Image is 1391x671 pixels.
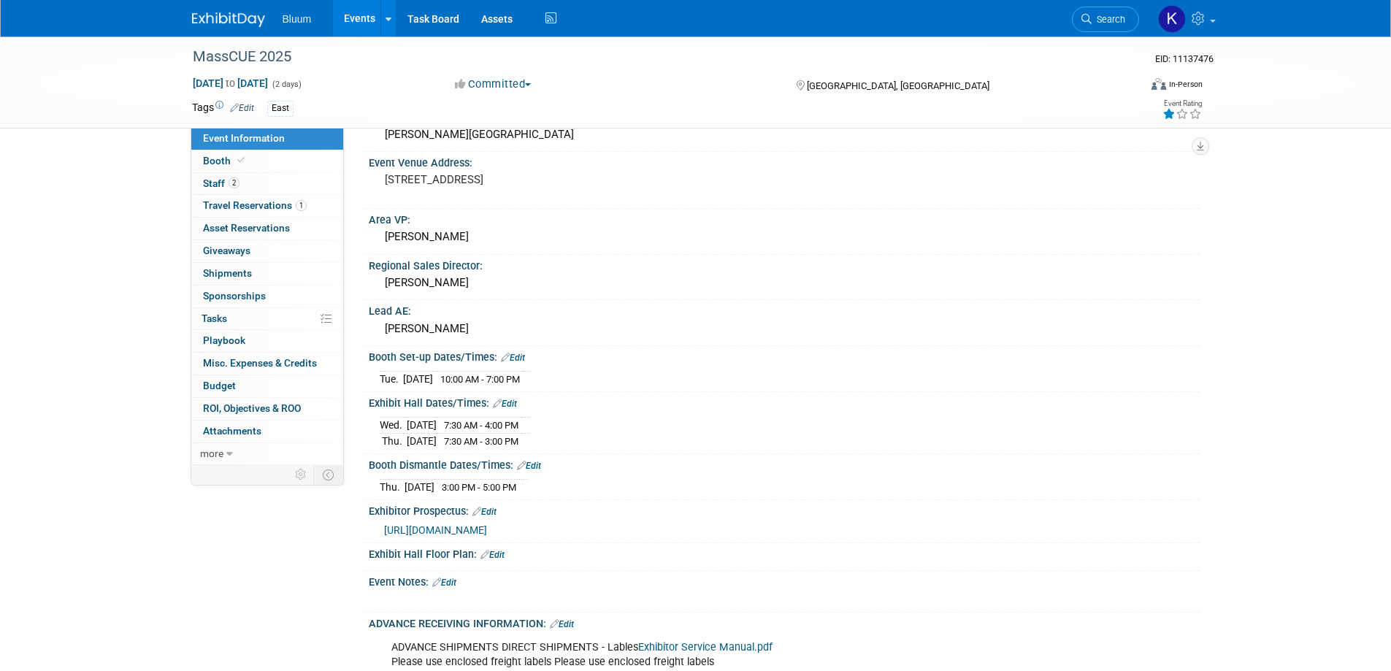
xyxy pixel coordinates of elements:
i: Booth reservation complete [237,156,245,164]
div: MassCUE 2025 [188,44,1117,70]
td: Thu. [380,433,407,448]
div: East [267,101,294,116]
img: ExhibitDay [192,12,265,27]
a: Budget [191,375,343,397]
span: Misc. Expenses & Credits [203,357,317,369]
span: Search [1092,14,1125,25]
div: Event Format [1053,76,1203,98]
td: Thu. [380,479,405,494]
a: Edit [472,507,497,517]
a: Playbook [191,330,343,352]
a: Attachments [191,421,343,442]
span: Attachments [203,425,261,437]
span: 7:30 AM - 3:00 PM [444,436,518,447]
span: Playbook [203,334,245,346]
span: Staff [203,177,240,189]
div: In-Person [1168,79,1203,90]
div: Regional Sales Director: [369,255,1200,273]
span: Event ID: 11137476 [1155,53,1214,64]
div: [PERSON_NAME] [380,226,1189,248]
td: Wed. [380,417,407,433]
a: Asset Reservations [191,218,343,239]
a: Event Information [191,128,343,150]
td: Personalize Event Tab Strip [288,465,314,484]
span: Budget [203,380,236,391]
a: Giveaways [191,240,343,262]
div: [PERSON_NAME][GEOGRAPHIC_DATA] [380,123,1189,146]
a: Exhibitor Service Manual.pdf [638,641,773,653]
div: Exhibit Hall Floor Plan: [369,543,1200,562]
img: Format-Inperson.png [1151,78,1166,90]
span: 2 [229,177,240,188]
a: Shipments [191,263,343,285]
td: [DATE] [407,433,437,448]
div: Event Venue Address: [369,152,1200,170]
span: Sponsorships [203,290,266,302]
div: Lead AE: [369,300,1200,318]
button: Committed [450,77,537,92]
span: ROI, Objectives & ROO [203,402,301,414]
span: Giveaways [203,245,250,256]
a: Edit [480,550,505,560]
a: Edit [501,353,525,363]
a: Search [1072,7,1139,32]
a: Booth [191,150,343,172]
a: Edit [432,578,456,588]
a: [URL][DOMAIN_NAME] [384,524,487,536]
a: Edit [550,619,574,629]
span: [GEOGRAPHIC_DATA], [GEOGRAPHIC_DATA] [807,80,989,91]
div: Event Notes: [369,571,1200,590]
td: Tags [192,100,254,117]
a: Edit [517,461,541,471]
a: Tasks [191,308,343,330]
a: Staff2 [191,173,343,195]
span: 7:30 AM - 4:00 PM [444,420,518,431]
span: more [200,448,223,459]
a: Travel Reservations1 [191,195,343,217]
pre: [STREET_ADDRESS] [385,173,699,186]
div: Exhibitor Prospectus: [369,500,1200,519]
span: [DATE] [DATE] [192,77,269,90]
span: Bluum [283,13,312,25]
td: [DATE] [403,371,433,386]
div: [PERSON_NAME] [380,318,1189,340]
a: Sponsorships [191,285,343,307]
span: Booth [203,155,248,166]
a: more [191,443,343,465]
span: Tasks [202,313,227,324]
td: [DATE] [407,417,437,433]
div: Booth Set-up Dates/Times: [369,346,1200,365]
div: Booth Dismantle Dates/Times: [369,454,1200,473]
td: Tue. [380,371,403,386]
span: (2 days) [271,80,302,89]
span: Asset Reservations [203,222,290,234]
div: Exhibit Hall Dates/Times: [369,392,1200,411]
span: 3:00 PM - 5:00 PM [442,482,516,493]
span: Travel Reservations [203,199,307,211]
a: Edit [493,399,517,409]
span: Shipments [203,267,252,279]
div: ADVANCE RECEIVING INFORMATION: [369,613,1200,632]
span: to [223,77,237,89]
span: Event Information [203,132,285,144]
span: 10:00 AM - 7:00 PM [440,374,520,385]
span: 1 [296,200,307,211]
div: Event Rating [1162,100,1202,107]
a: Edit [230,103,254,113]
div: [PERSON_NAME] [380,272,1189,294]
td: [DATE] [405,479,434,494]
a: Misc. Expenses & Credits [191,353,343,375]
img: Kellie Noller [1158,5,1186,33]
div: Area VP: [369,209,1200,227]
a: ROI, Objectives & ROO [191,398,343,420]
td: Toggle Event Tabs [313,465,343,484]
